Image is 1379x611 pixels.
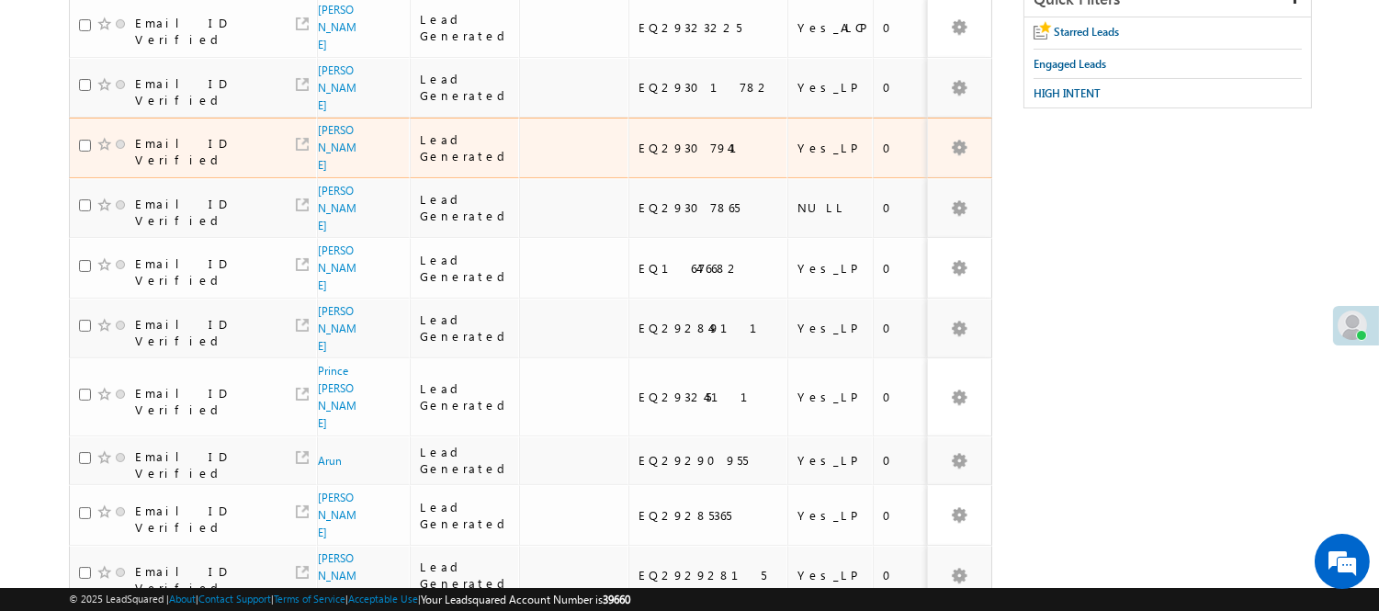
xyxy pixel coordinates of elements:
div: Lead Generated [420,11,512,44]
div: EQ29301782 [639,79,779,96]
a: Contact Support [198,593,271,605]
a: Acceptable Use [348,593,418,605]
div: Lead Generated [420,252,512,285]
span: Engaged Leads [1034,57,1106,71]
div: Email ID Verified [135,255,273,289]
div: EQ16476682 [639,260,779,277]
div: Yes_LP [797,79,865,96]
div: Email ID Verified [135,448,273,481]
div: 0 [883,389,938,405]
div: Lead Generated [420,311,512,345]
div: Lead Generated [420,131,512,164]
div: 0 [883,140,938,156]
div: Yes_ALCP [797,19,865,36]
a: [PERSON_NAME] [318,243,356,292]
div: Email ID Verified [135,503,273,536]
div: Yes_LP [797,507,865,524]
div: Lead Generated [420,191,512,224]
div: 0 [883,452,938,469]
a: Terms of Service [274,593,345,605]
div: Yes_LP [797,452,865,469]
div: EQ29290955 [639,452,779,469]
div: NULL [797,199,865,216]
div: EQ29292815 [639,567,779,583]
div: Lead Generated [420,71,512,104]
div: Lead Generated [420,444,512,477]
div: 0 [883,79,938,96]
a: [PERSON_NAME] [318,123,356,172]
a: Prince [PERSON_NAME] [318,364,356,430]
a: Arun [318,454,342,468]
div: 0 [883,567,938,583]
div: Lead Generated [420,380,512,413]
div: 0 [883,507,938,524]
span: © 2025 LeadSquared | | | | | [69,591,630,608]
span: HIGH INTENT [1034,86,1101,100]
div: EQ29323225 [639,19,779,36]
div: EQ29285365 [639,507,779,524]
div: 0 [883,199,938,216]
div: Yes_LP [797,320,865,336]
div: EQ29324511 [639,389,779,405]
a: About [169,593,196,605]
div: Yes_LP [797,140,865,156]
div: EQ29307865 [639,199,779,216]
div: Email ID Verified [135,135,273,168]
span: Starred Leads [1054,25,1119,39]
div: EQ29307941 [639,140,779,156]
div: 0 [883,260,938,277]
div: Yes_LP [797,389,865,405]
span: 39660 [603,593,630,606]
div: Email ID Verified [135,196,273,229]
div: Email ID Verified [135,75,273,108]
a: [PERSON_NAME] [318,551,356,600]
a: [PERSON_NAME] [318,491,356,539]
div: Email ID Verified [135,15,273,48]
a: [PERSON_NAME] [318,63,356,112]
div: EQ29284911 [639,320,779,336]
div: Lead Generated [420,559,512,592]
div: Lead Generated [420,499,512,532]
div: 0 [883,19,938,36]
div: Email ID Verified [135,316,273,349]
div: Yes_LP [797,260,865,277]
div: Email ID Verified [135,385,273,418]
a: [PERSON_NAME] [318,184,356,232]
a: [PERSON_NAME] [318,304,356,353]
a: [PERSON_NAME] [318,3,356,51]
div: 0 [883,320,938,336]
div: Email ID Verified [135,563,273,596]
div: Yes_LP [797,567,865,583]
span: Your Leadsquared Account Number is [421,593,630,606]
